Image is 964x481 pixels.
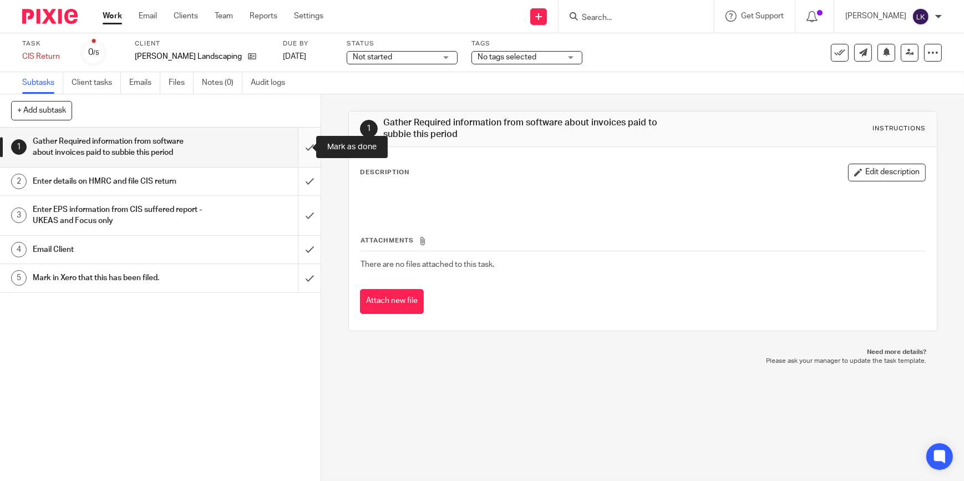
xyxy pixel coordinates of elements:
[353,53,392,61] span: Not started
[22,51,67,62] div: CIS Return
[33,270,202,286] h1: Mark in Xero that this has been filed.
[359,348,926,357] p: Need more details?
[294,11,323,22] a: Settings
[912,8,930,26] img: svg%3E
[360,168,409,177] p: Description
[22,39,67,48] label: Task
[135,39,269,48] label: Client
[360,120,378,138] div: 1
[11,174,27,189] div: 2
[283,53,306,60] span: [DATE]
[135,51,242,62] p: [PERSON_NAME] Landscaping Ltd
[22,72,63,94] a: Subtasks
[11,242,27,257] div: 4
[11,139,27,155] div: 1
[848,164,926,181] button: Edit description
[471,39,582,48] label: Tags
[251,72,293,94] a: Audit logs
[360,289,424,314] button: Attach new file
[88,46,99,59] div: 0
[11,101,72,120] button: + Add subtask
[215,11,233,22] a: Team
[872,124,926,133] div: Instructions
[202,72,242,94] a: Notes (0)
[347,39,458,48] label: Status
[11,270,27,286] div: 5
[581,13,681,23] input: Search
[845,11,906,22] p: [PERSON_NAME]
[169,72,194,94] a: Files
[11,207,27,223] div: 3
[33,201,202,230] h1: Enter EPS information from CIS suffered report - UKEAS and Focus only
[361,237,414,244] span: Attachments
[93,50,99,56] small: /5
[383,117,666,141] h1: Gather Required information from software about invoices paid to subbie this period
[22,9,78,24] img: Pixie
[33,241,202,258] h1: Email Client
[174,11,198,22] a: Clients
[103,11,122,22] a: Work
[250,11,277,22] a: Reports
[72,72,121,94] a: Client tasks
[361,261,494,269] span: There are no files attached to this task.
[129,72,160,94] a: Emails
[283,39,333,48] label: Due by
[359,357,926,366] p: Please ask your manager to update the task template.
[139,11,157,22] a: Email
[741,12,784,20] span: Get Support
[33,133,202,161] h1: Gather Required information from software about invoices paid to subbie this period
[33,173,202,190] h1: Enter details on HMRC and file CIS return
[478,53,536,61] span: No tags selected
